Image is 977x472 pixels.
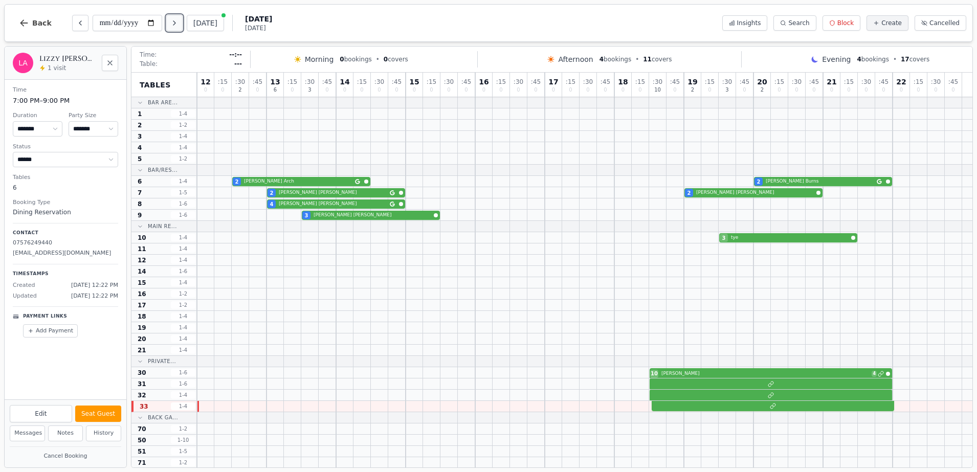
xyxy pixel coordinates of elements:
[893,55,897,63] span: •
[915,15,966,31] button: Cancelled
[138,211,142,219] span: 9
[171,200,195,208] span: 1 - 6
[171,245,195,253] span: 1 - 4
[138,425,146,433] span: 70
[253,79,262,85] span: : 45
[171,144,195,151] span: 1 - 4
[138,155,142,163] span: 5
[340,56,344,63] span: 0
[427,79,436,85] span: : 15
[235,178,239,186] span: 2
[778,87,781,93] span: 0
[847,87,850,93] span: 0
[23,324,78,338] button: Add Payment
[384,56,388,63] span: 0
[13,239,118,248] p: 07576249440
[102,55,118,71] button: Close
[171,335,195,343] span: 1 - 4
[340,55,371,63] span: bookings
[809,79,819,85] span: : 45
[13,292,37,301] span: Updated
[743,87,746,93] span: 0
[71,281,118,290] span: [DATE] 12:22 PM
[171,391,195,399] span: 1 - 4
[171,369,195,376] span: 1 - 6
[171,121,195,129] span: 1 - 2
[171,256,195,264] span: 1 - 4
[583,79,593,85] span: : 30
[661,370,870,377] span: [PERSON_NAME]
[901,56,909,63] span: 17
[722,15,768,31] button: Insights
[643,56,652,63] span: 11
[138,391,146,399] span: 32
[558,54,593,64] span: Afternoon
[171,234,195,241] span: 1 - 4
[148,166,177,174] span: Bar/Res...
[235,79,245,85] span: : 30
[340,78,349,85] span: 14
[171,324,195,331] span: 1 - 4
[534,87,537,93] span: 0
[931,79,941,85] span: : 30
[635,55,639,63] span: •
[696,189,814,196] span: [PERSON_NAME] [PERSON_NAME]
[10,450,121,463] button: Cancel Booking
[390,190,395,195] svg: Google booking
[757,78,767,85] span: 20
[148,222,177,230] span: Main Re...
[138,436,146,444] span: 50
[13,53,33,73] div: LA
[552,87,555,93] span: 0
[221,87,224,93] span: 0
[138,267,146,276] span: 14
[148,414,178,421] span: Back Ga...
[900,87,903,93] span: 0
[731,234,849,241] span: tye
[138,279,146,287] span: 15
[171,301,195,309] span: 1 - 2
[461,79,471,85] span: : 45
[879,79,889,85] span: : 45
[725,87,728,93] span: 3
[138,447,146,456] span: 51
[774,79,784,85] span: : 15
[140,51,157,59] span: Time:
[13,183,118,192] dd: 6
[305,212,308,219] span: 3
[604,87,607,93] span: 0
[687,189,691,197] span: 2
[72,15,88,31] button: Previous day
[757,178,761,186] span: 2
[13,208,118,217] dd: Dining Reservation
[823,15,860,31] button: Block
[360,87,363,93] span: 0
[204,87,207,93] span: 0
[378,87,381,93] span: 0
[166,15,183,31] button: Next day
[618,78,628,85] span: 18
[496,79,506,85] span: : 15
[270,78,280,85] span: 13
[140,60,158,68] span: Table:
[872,371,877,377] span: 4
[305,79,315,85] span: : 30
[75,406,121,422] button: Seat Guest
[138,110,142,118] span: 1
[822,54,851,64] span: Evening
[71,292,118,301] span: [DATE] 12:22 PM
[171,425,195,433] span: 1 - 2
[10,425,45,441] button: Messages
[305,54,334,64] span: Morning
[13,271,118,278] p: Timestamps
[287,79,297,85] span: : 15
[140,402,148,411] span: 33
[308,87,311,93] span: 3
[13,249,118,258] p: [EMAIL_ADDRESS][DOMAIN_NAME]
[322,79,332,85] span: : 45
[138,245,146,253] span: 11
[737,19,761,27] span: Insights
[673,87,676,93] span: 0
[171,380,195,388] span: 1 - 6
[827,78,836,85] span: 21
